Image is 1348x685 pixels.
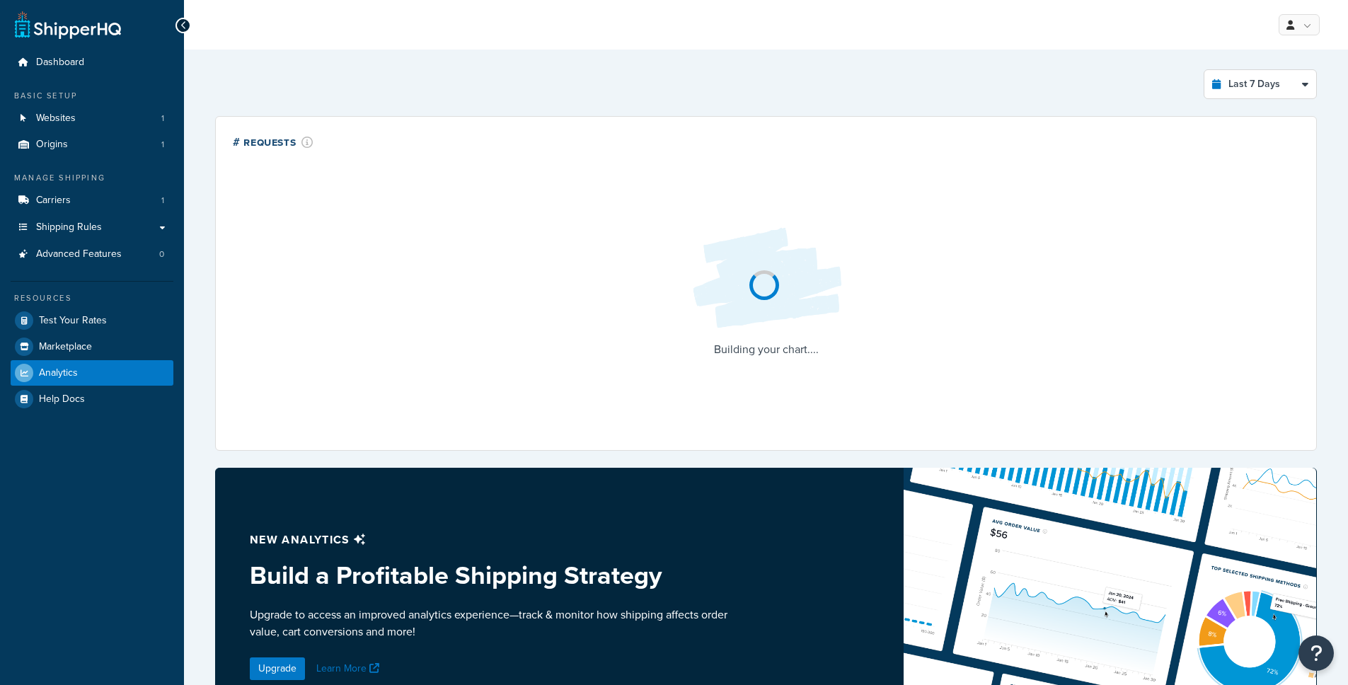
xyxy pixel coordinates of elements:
[250,561,732,589] h3: Build a Profitable Shipping Strategy
[11,132,173,158] a: Origins1
[11,308,173,333] a: Test Your Rates
[11,188,173,214] a: Carriers1
[11,292,173,304] div: Resources
[161,195,164,207] span: 1
[39,315,107,327] span: Test Your Rates
[36,139,68,151] span: Origins
[11,132,173,158] li: Origins
[36,57,84,69] span: Dashboard
[681,217,851,340] img: Loading...
[36,113,76,125] span: Websites
[233,134,313,150] div: # Requests
[1298,635,1334,671] button: Open Resource Center
[681,340,851,359] p: Building your chart....
[39,367,78,379] span: Analytics
[250,606,732,640] p: Upgrade to access an improved analytics experience—track & monitor how shipping affects order val...
[316,661,383,676] a: Learn More
[36,248,122,260] span: Advanced Features
[39,341,92,353] span: Marketplace
[250,530,732,550] p: New analytics
[11,105,173,132] li: Websites
[161,139,164,151] span: 1
[11,241,173,267] li: Advanced Features
[11,188,173,214] li: Carriers
[11,172,173,184] div: Manage Shipping
[11,360,173,386] a: Analytics
[36,195,71,207] span: Carriers
[11,214,173,241] a: Shipping Rules
[250,657,305,680] a: Upgrade
[11,50,173,76] a: Dashboard
[11,241,173,267] a: Advanced Features0
[39,393,85,405] span: Help Docs
[11,334,173,359] a: Marketplace
[11,90,173,102] div: Basic Setup
[11,386,173,412] a: Help Docs
[36,221,102,234] span: Shipping Rules
[11,105,173,132] a: Websites1
[159,248,164,260] span: 0
[161,113,164,125] span: 1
